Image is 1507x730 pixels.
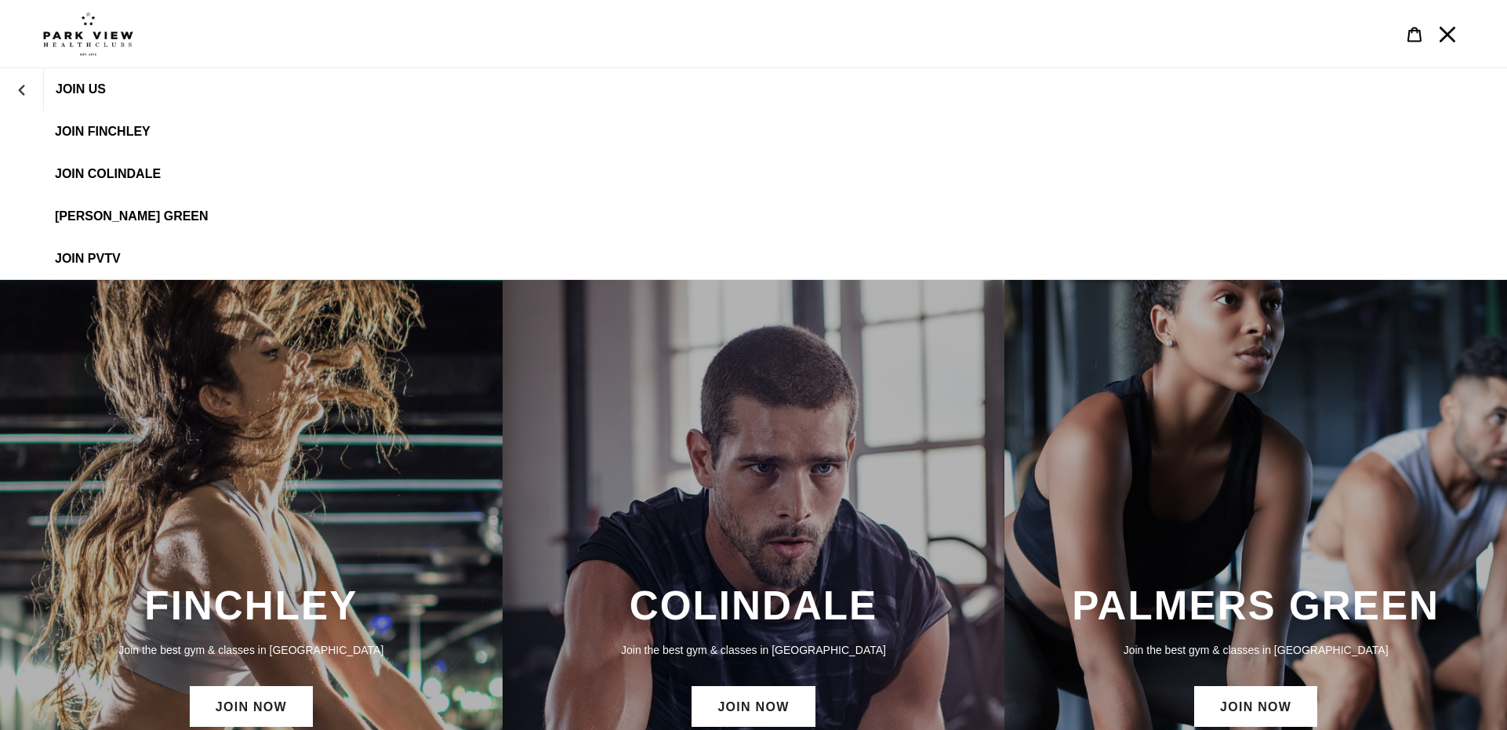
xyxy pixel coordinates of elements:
[16,582,487,630] h3: FINCHLEY
[1020,582,1491,630] h3: PALMERS GREEN
[55,125,151,139] span: JOIN FINCHLEY
[55,167,161,181] span: JOIN Colindale
[692,686,815,727] a: JOIN NOW: Colindale Membership
[56,82,106,96] span: JOIN US
[55,252,121,266] span: JOIN PVTV
[518,641,990,659] p: Join the best gym & classes in [GEOGRAPHIC_DATA]
[1194,686,1317,727] a: JOIN NOW: Palmers Green Membership
[1431,17,1464,51] button: Menu
[16,641,487,659] p: Join the best gym & classes in [GEOGRAPHIC_DATA]
[518,582,990,630] h3: COLINDALE
[55,209,209,223] span: [PERSON_NAME] Green
[1020,641,1491,659] p: Join the best gym & classes in [GEOGRAPHIC_DATA]
[43,12,133,56] img: Park view health clubs is a gym near you.
[190,686,313,727] a: JOIN NOW: Finchley Membership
